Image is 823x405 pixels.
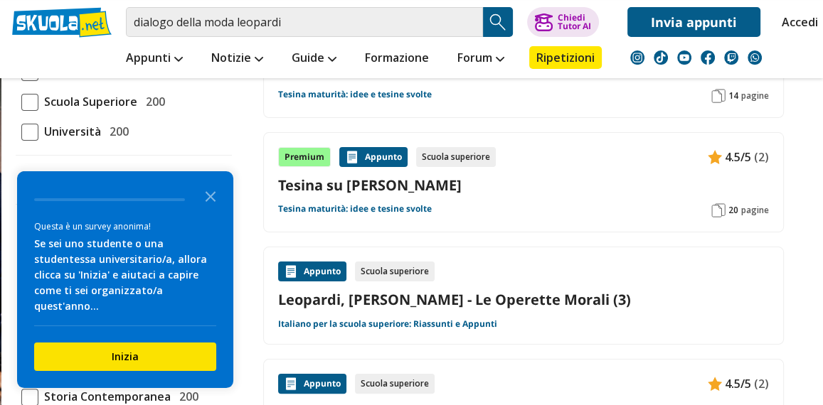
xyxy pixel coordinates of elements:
[754,148,769,166] span: (2)
[104,122,129,141] span: 200
[728,205,738,216] span: 20
[454,46,508,72] a: Forum
[339,147,408,167] div: Appunto
[361,46,432,72] a: Formazione
[708,377,722,391] img: Appunti contenuto
[677,50,691,65] img: youtube
[288,46,340,72] a: Guide
[38,92,137,111] span: Scuola Superiore
[416,147,496,167] div: Scuola superiore
[701,50,715,65] img: facebook
[355,374,435,394] div: Scuola superiore
[284,377,298,391] img: Appunti contenuto
[278,261,346,281] div: Appunto
[711,89,726,103] img: Pagine
[630,50,644,65] img: instagram
[34,220,216,233] div: Questa è un survey anonima!
[278,147,331,167] div: Premium
[100,170,124,188] span: 200
[34,342,216,371] button: Inizia
[122,46,186,72] a: Appunti
[782,7,812,37] a: Accedi
[487,11,509,33] img: Cerca appunti, riassunti o versioni
[196,181,225,210] button: Close the survey
[483,7,513,37] button: Search Button
[355,261,435,281] div: Scuola superiore
[17,171,233,388] div: Survey
[725,374,751,393] span: 4.5/5
[34,236,216,314] div: Se sei uno studente o una studentessa universitario/a, allora clicca su 'Inizia' e aiutaci a capi...
[284,264,298,279] img: Appunti contenuto
[708,150,722,164] img: Appunti contenuto
[278,374,346,394] div: Appunto
[278,89,432,100] a: Tesina maturità: idee e tesine svolte
[278,203,432,215] a: Tesina maturità: idee e tesine svolte
[278,175,769,195] a: Tesina su [PERSON_NAME]
[725,148,751,166] span: 4.5/5
[38,122,101,141] span: Università
[527,7,599,37] button: ChiediTutor AI
[557,13,590,31] div: Chiedi Tutor AI
[654,50,668,65] img: tiktok
[627,7,760,37] a: Invia appunti
[741,205,769,216] span: pagine
[278,318,497,330] a: Italiano per la scuola superiore: Riassunti e Appunti
[754,374,769,393] span: (2)
[748,50,762,65] img: WhatsApp
[208,46,267,72] a: Notizie
[345,150,359,164] img: Appunti contenuto
[140,92,165,111] span: 200
[711,203,726,217] img: Pagine
[126,7,483,37] input: Cerca appunti, riassunti o versioni
[529,46,602,69] a: Ripetizioni
[728,90,738,102] span: 14
[278,290,769,309] a: Leopardi, [PERSON_NAME] - Le Operette Morali (3)
[724,50,738,65] img: twitch
[741,90,769,102] span: pagine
